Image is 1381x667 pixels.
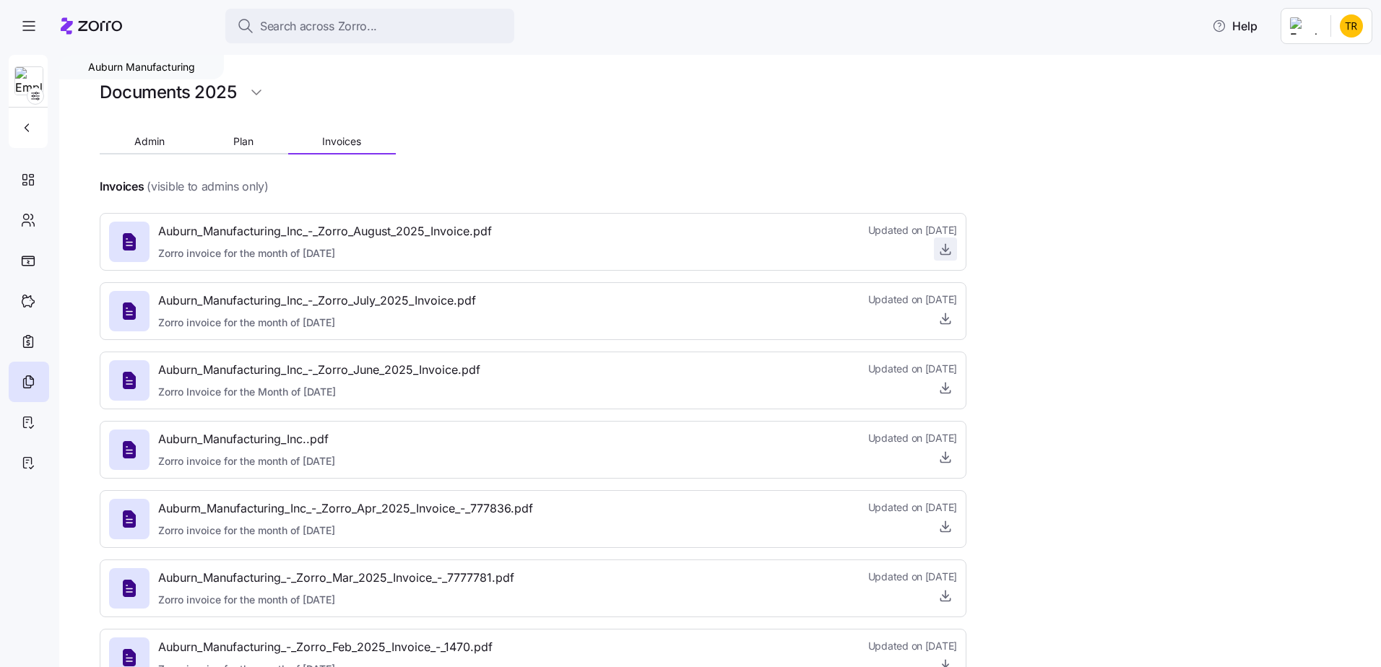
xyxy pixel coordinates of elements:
[868,431,957,445] span: Updated on [DATE]
[1212,17,1257,35] span: Help
[868,292,957,307] span: Updated on [DATE]
[868,500,957,515] span: Updated on [DATE]
[260,17,377,35] span: Search across Zorro...
[158,222,492,240] span: Auburn_Manufacturing_Inc_-_Zorro_August_2025_Invoice.pdf
[134,136,165,147] span: Admin
[225,9,514,43] button: Search across Zorro...
[158,361,480,379] span: Auburn_Manufacturing_Inc_-_Zorro_June_2025_Invoice.pdf
[868,362,957,376] span: Updated on [DATE]
[868,639,957,653] span: Updated on [DATE]
[868,223,957,237] span: Updated on [DATE]
[1290,17,1319,35] img: Employer logo
[59,55,224,79] div: Auburn Manufacturing
[868,570,957,584] span: Updated on [DATE]
[158,593,514,607] span: Zorro invoice for the month of [DATE]
[158,385,480,399] span: Zorro Invoice for the Month of [DATE]
[158,430,335,448] span: Auburn_Manufacturing_Inc..pdf
[158,315,476,330] span: Zorro invoice for the month of [DATE]
[233,136,254,147] span: Plan
[322,136,361,147] span: Invoices
[158,246,492,261] span: Zorro invoice for the month of [DATE]
[158,292,476,310] span: Auburn_Manufacturing_Inc_-_Zorro_July_2025_Invoice.pdf
[100,81,236,103] h1: Documents 2025
[1340,14,1363,38] img: 1376be3ddacf59e6d276526a6311bcb7
[1200,12,1269,40] button: Help
[158,569,514,587] span: Auburn_Manufacturing_-_Zorro_Mar_2025_Invoice_-_7777781.pdf
[158,523,533,538] span: Zorro invoice for the month of [DATE]
[158,454,335,468] span: Zorro invoice for the month of [DATE]
[147,178,268,196] span: (visible to admins only)
[158,638,493,656] span: Auburn_Manufacturing_-_Zorro_Feb_2025_Invoice_-_1470.pdf
[15,67,43,96] img: Employer logo
[158,500,533,518] span: Auburm_Manufacturing_Inc_-_Zorro_Apr_2025_Invoice_-_777836.pdf
[100,178,144,195] h4: Invoices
